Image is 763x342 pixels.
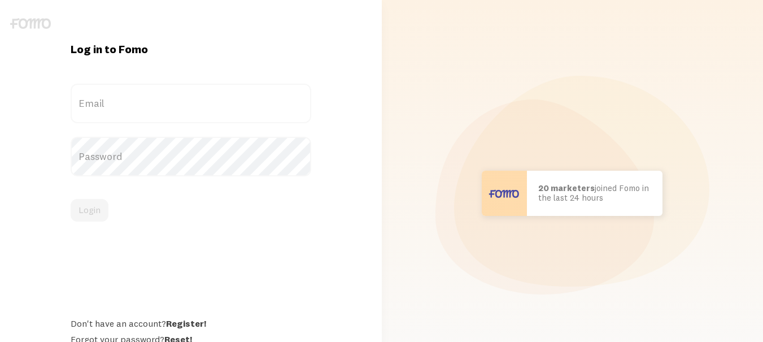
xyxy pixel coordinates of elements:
div: Don't have an account? [71,318,311,329]
label: Email [71,84,311,123]
label: Password [71,137,311,176]
b: 20 marketers [538,183,595,193]
img: User avatar [482,171,527,216]
p: joined Fomo in the last 24 hours [538,184,651,202]
h1: Log in to Fomo [71,42,311,57]
img: fomo-logo-gray-b99e0e8ada9f9040e2984d0d95b3b12da0074ffd48d1e5cb62ac37fc77b0b268.svg [10,18,51,29]
a: Register! [166,318,206,329]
